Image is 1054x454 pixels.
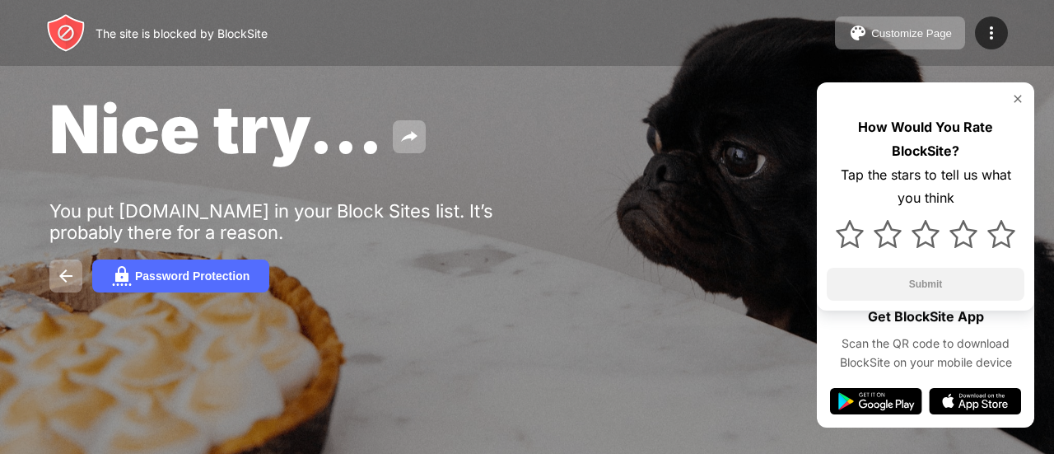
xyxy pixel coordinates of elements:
[912,220,940,248] img: star.svg
[49,89,383,169] span: Nice try...
[929,388,1021,414] img: app-store.svg
[1011,92,1024,105] img: rate-us-close.svg
[49,200,558,243] div: You put [DOMAIN_NAME] in your Block Sites list. It’s probably there for a reason.
[987,220,1015,248] img: star.svg
[399,127,419,147] img: share.svg
[871,27,952,40] div: Customize Page
[982,23,1001,43] img: menu-icon.svg
[46,13,86,53] img: header-logo.svg
[835,16,965,49] button: Customize Page
[949,220,977,248] img: star.svg
[848,23,868,43] img: pallet.svg
[96,26,268,40] div: The site is blocked by BlockSite
[836,220,864,248] img: star.svg
[827,268,1024,301] button: Submit
[874,220,902,248] img: star.svg
[827,163,1024,211] div: Tap the stars to tell us what you think
[49,246,439,435] iframe: Banner
[827,115,1024,163] div: How Would You Rate BlockSite?
[830,388,922,414] img: google-play.svg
